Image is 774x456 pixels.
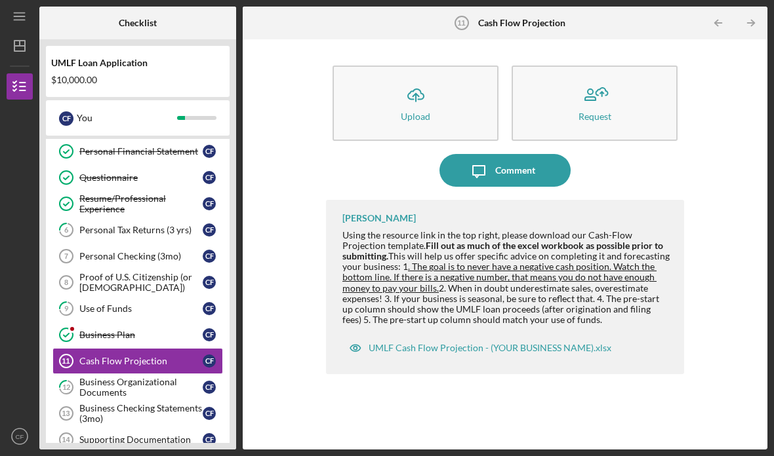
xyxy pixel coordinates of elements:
[203,145,216,158] div: C F
[203,171,216,184] div: C F
[62,383,70,392] tspan: 12
[512,66,678,141] button: Request
[64,252,68,260] tspan: 7
[342,213,416,223] div: [PERSON_NAME]
[203,276,216,289] div: C F
[203,354,216,368] div: C F
[79,356,203,366] div: Cash Flow Projection
[401,111,430,121] div: Upload
[51,75,224,85] div: $10,000.00
[79,172,203,183] div: Questionnaire
[79,303,203,314] div: Use of Funds
[203,407,216,420] div: C F
[52,164,223,191] a: QuestionnaireCF
[579,111,611,121] div: Request
[203,197,216,210] div: C F
[62,436,70,444] tspan: 14
[62,357,70,365] tspan: 11
[333,66,499,141] button: Upload
[342,230,671,325] div: Using the resource link in the top right, please download our Cash-Flow Projection template. This...
[439,154,571,187] button: Comment
[203,302,216,315] div: C F
[495,154,535,187] div: Comment
[79,330,203,340] div: Business Plan
[342,261,657,293] span: . The goal is to never have a negative cash position. Watch the bottom line. If there is a negati...
[203,250,216,263] div: C F
[16,433,24,440] text: CF
[478,18,565,28] b: Cash Flow Projection
[342,335,618,361] button: UMLF Cash Flow Projection - (YOUR BUSINESS NAME).xlsx
[51,58,224,68] div: UMLF Loan Application
[52,269,223,295] a: 8Proof of U.S. Citizenship (or [DEMOGRAPHIC_DATA])CF
[52,138,223,164] a: Personal Financial StatementCF
[52,295,223,322] a: 9Use of FundsCF
[52,400,223,427] a: 13Business Checking Statements (3mo)CF
[79,403,203,424] div: Business Checking Statements (3mo)
[119,18,157,28] b: Checklist
[52,322,223,348] a: Business PlanCF
[64,278,68,286] tspan: 8
[64,226,69,235] tspan: 6
[7,423,33,449] button: CF
[52,217,223,243] a: 6Personal Tax Returns (3 yrs)CF
[369,343,611,353] div: UMLF Cash Flow Projection - (YOUR BUSINESS NAME).xlsx
[79,377,203,398] div: Business Organizational Documents
[457,19,465,27] tspan: 11
[203,433,216,446] div: C F
[52,374,223,400] a: 12Business Organizational DocumentsCF
[59,111,73,126] div: C F
[79,193,203,214] div: Resume/Professional Experience
[52,348,223,374] a: 11Cash Flow ProjectionCF
[52,191,223,217] a: Resume/Professional ExperienceCF
[52,427,223,453] a: 14Supporting DocumentationCF
[62,409,70,417] tspan: 13
[52,243,223,269] a: 7Personal Checking (3mo)CF
[203,328,216,341] div: C F
[79,146,203,157] div: Personal Financial Statement
[77,107,177,129] div: You
[79,434,203,445] div: Supporting Documentation
[79,225,203,235] div: Personal Tax Returns (3 yrs)
[203,381,216,394] div: C F
[79,272,203,293] div: Proof of U.S. Citizenship (or [DEMOGRAPHIC_DATA])
[64,305,69,313] tspan: 9
[203,223,216,237] div: C F
[79,251,203,261] div: Personal Checking (3mo)
[342,240,665,261] strong: Fill out as much of the excel workbook as possible prior to submitting.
